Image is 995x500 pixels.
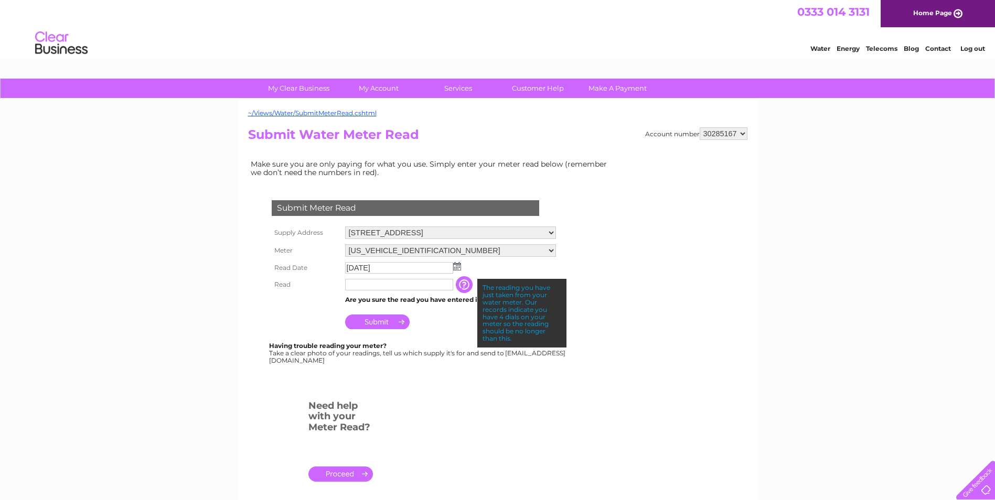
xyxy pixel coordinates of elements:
a: Log out [960,45,985,52]
input: Submit [345,314,410,329]
a: Make A Payment [574,79,661,98]
a: Blog [904,45,919,52]
th: Supply Address [269,224,343,242]
a: Customer Help [495,79,581,98]
div: The reading you have just taken from your water meter. Our records indicate you have 4 dials on y... [477,279,566,347]
div: Account number [645,127,747,140]
div: Submit Meter Read [272,200,539,216]
td: Make sure you are only paying for what you use. Simply enter your meter read below (remember we d... [248,157,615,179]
div: Take a clear photo of your readings, tell us which supply it's for and send to [EMAIL_ADDRESS][DO... [269,342,567,364]
a: Telecoms [866,45,897,52]
a: My Account [335,79,422,98]
h2: Submit Water Meter Read [248,127,747,147]
div: Clear Business is a trading name of Verastar Limited (registered in [GEOGRAPHIC_DATA] No. 3667643... [250,6,746,51]
a: Services [415,79,501,98]
a: My Clear Business [255,79,342,98]
a: Energy [837,45,860,52]
b: Having trouble reading your meter? [269,342,387,350]
a: Contact [925,45,951,52]
a: Water [810,45,830,52]
img: logo.png [35,27,88,59]
th: Read [269,276,343,293]
th: Read Date [269,259,343,276]
a: . [308,466,373,482]
a: ~/Views/Water/SubmitMeterRead.cshtml [248,109,377,117]
input: Information [456,276,475,293]
a: 0333 014 3131 [797,5,870,18]
img: ... [453,262,461,270]
th: Meter [269,242,343,259]
h3: Need help with your Meter Read? [308,398,373,438]
td: Are you sure the read you have entered is correct? [343,293,559,307]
